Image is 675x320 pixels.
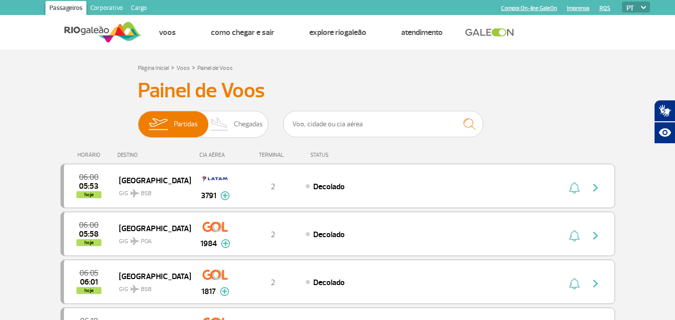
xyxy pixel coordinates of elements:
[590,278,602,290] img: seta-direita-painel-voo.svg
[130,189,139,197] img: destiny_airplane.svg
[234,111,263,137] span: Chegadas
[119,174,183,187] span: [GEOGRAPHIC_DATA]
[313,278,345,288] span: Decolado
[119,270,183,283] span: [GEOGRAPHIC_DATA]
[119,232,183,246] span: GIG
[79,270,98,277] span: 2025-08-27 06:05:00
[221,239,230,248] img: mais-info-painel-voo.svg
[79,183,98,190] span: 2025-08-27 05:53:35
[171,61,174,73] a: >
[201,286,216,298] span: 1817
[401,27,443,37] a: Atendimento
[119,222,183,235] span: [GEOGRAPHIC_DATA]
[567,5,590,11] a: Imprensa
[211,27,274,37] a: Como chegar e sair
[142,111,174,137] img: slider-embarque
[590,230,602,242] img: seta-direita-painel-voo.svg
[501,5,557,11] a: Compra On-line GaleOn
[138,64,169,72] a: Página Inicial
[130,285,139,293] img: destiny_airplane.svg
[271,278,275,288] span: 2
[569,182,580,194] img: sino-painel-voo.svg
[313,230,345,240] span: Decolado
[79,231,98,238] span: 2025-08-27 05:58:37
[141,237,152,246] span: POA
[174,111,198,137] span: Partidas
[654,100,675,144] div: Plugin de acessibilidade da Hand Talk.
[220,287,229,296] img: mais-info-painel-voo.svg
[569,278,580,290] img: sino-painel-voo.svg
[271,182,275,192] span: 2
[200,238,217,250] span: 1984
[192,61,195,73] a: >
[127,1,151,17] a: Cargo
[119,184,183,198] span: GIG
[220,191,230,200] img: mais-info-painel-voo.svg
[86,1,127,17] a: Corporativo
[590,182,602,194] img: seta-direita-painel-voo.svg
[76,191,101,198] span: hoje
[159,27,176,37] a: Voos
[654,122,675,144] button: Abrir recursos assistivos.
[305,152,387,158] div: STATUS
[569,230,580,242] img: sino-painel-voo.svg
[79,174,98,181] span: 2025-08-27 06:00:00
[201,190,216,202] span: 3791
[141,285,151,294] span: BSB
[141,189,151,198] span: BSB
[190,152,240,158] div: CIA AÉREA
[63,152,118,158] div: HORÁRIO
[119,280,183,294] span: GIG
[283,111,483,137] input: Voo, cidade ou cia aérea
[205,111,234,137] img: slider-desembarque
[240,152,305,158] div: TERMINAL
[309,27,366,37] a: Explore RIOgaleão
[76,287,101,294] span: hoje
[271,230,275,240] span: 2
[197,64,233,72] a: Painel de Voos
[117,152,190,158] div: DESTINO
[76,239,101,246] span: hoje
[79,222,98,229] span: 2025-08-27 06:00:00
[654,100,675,122] button: Abrir tradutor de língua de sinais.
[138,78,538,103] h3: Painel de Voos
[45,1,86,17] a: Passageiros
[600,5,611,11] a: RQS
[80,279,98,286] span: 2025-08-27 06:01:34
[176,64,190,72] a: Voos
[313,182,345,192] span: Decolado
[130,237,139,245] img: destiny_airplane.svg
